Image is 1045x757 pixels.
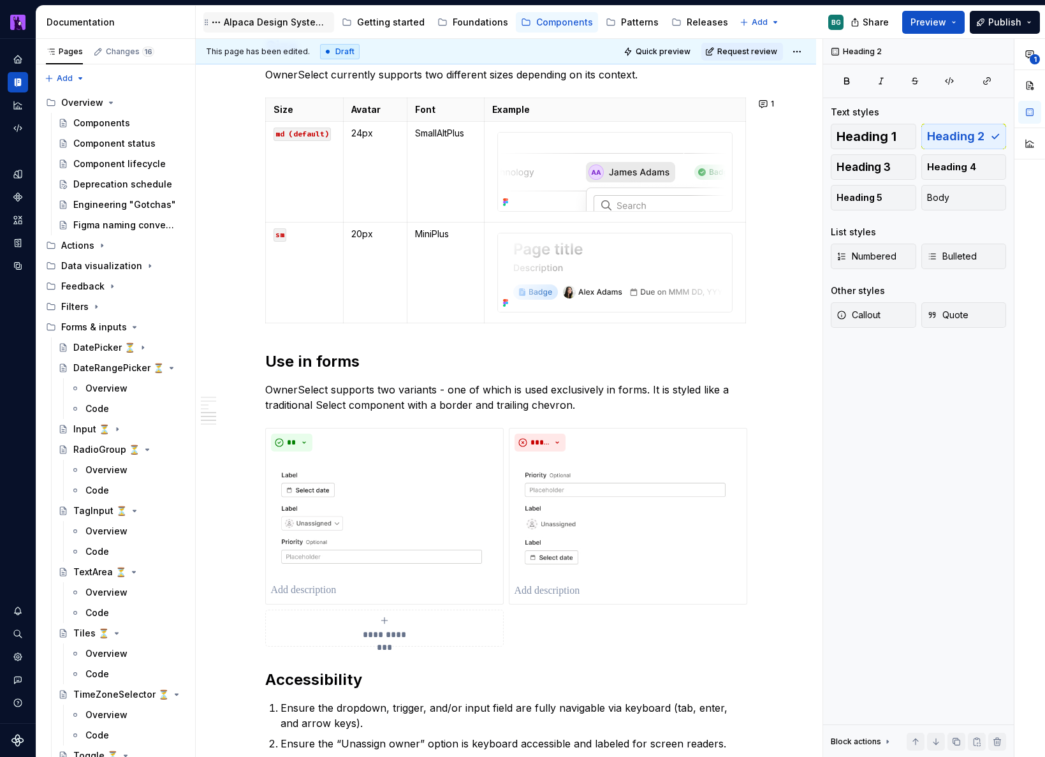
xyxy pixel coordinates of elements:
[351,127,399,140] p: 24px
[53,419,190,439] a: Input ⏳
[65,399,190,419] a: Code
[666,12,733,33] a: Releases
[65,603,190,623] a: Code
[536,16,593,29] div: Components
[73,504,127,517] div: TagInput ⏳
[57,73,73,84] span: Add
[41,235,190,256] div: Actions
[755,95,780,113] button: 1
[53,562,190,582] a: TextArea ⏳
[73,341,135,354] div: DatePicker ⏳
[53,174,190,195] a: Deprecation schedule
[53,154,190,174] a: Component lifecycle
[927,191,949,204] span: Body
[73,219,179,232] div: Figma naming conventions
[65,378,190,399] a: Overview
[831,302,916,328] button: Callout
[831,124,916,149] button: Heading 1
[224,16,329,29] div: Alpaca Design System 🦙
[717,47,777,57] span: Request review
[831,154,916,180] button: Heading 3
[73,117,130,129] div: Components
[41,276,190,297] div: Feedback
[863,16,889,29] span: Share
[73,443,140,456] div: RadioGroup ⏳
[85,647,128,660] div: Overview
[85,545,109,558] div: Code
[271,457,498,578] img: 1055ed1d-c43e-4968-a4b2-2a825697ba74.jpg
[831,284,885,297] div: Other styles
[837,161,891,173] span: Heading 3
[515,457,742,578] img: 7d7873c3-8b79-4e19-a46f-f06338b80695.jpg
[831,106,879,119] div: Text styles
[53,337,190,358] a: DatePicker ⏳
[921,302,1007,328] button: Quote
[516,12,598,33] a: Components
[65,541,190,562] a: Code
[73,158,166,170] div: Component lifecycle
[61,260,142,272] div: Data visualization
[85,586,128,599] div: Overview
[265,351,747,372] h2: Use in forms
[281,736,747,751] p: Ensure the “Unassign owner” option is keyboard accessible and labeled for screen readers.
[206,47,310,57] span: This page has been edited.
[10,15,26,30] img: 003f14f4-5683-479b-9942-563e216bc167.png
[73,566,126,578] div: TextArea ⏳
[274,228,286,242] code: sm
[53,501,190,521] a: TagInput ⏳
[8,624,28,644] button: Search ⌘K
[831,185,916,210] button: Heading 5
[8,95,28,115] a: Analytics
[8,187,28,207] div: Components
[47,16,190,29] div: Documentation
[432,12,513,33] a: Foundations
[498,233,727,312] img: f297f1ab-0830-4cc8-b0e3-e9e23a85f172.png
[203,10,733,35] div: Page tree
[921,185,1007,210] button: Body
[837,191,882,204] span: Heading 5
[8,210,28,230] a: Assets
[351,228,399,240] p: 20px
[53,623,190,643] a: Tiles ⏳
[8,72,28,92] a: Documentation
[8,118,28,138] div: Code automation
[927,161,976,173] span: Heading 4
[8,164,28,184] div: Design tokens
[73,362,164,374] div: DateRangePicker ⏳
[320,44,360,59] div: Draft
[8,647,28,667] a: Settings
[8,601,28,621] div: Notifications
[85,382,128,395] div: Overview
[1030,54,1040,64] span: 1
[274,128,331,141] code: md (default)
[910,16,946,29] span: Preview
[453,16,508,29] div: Foundations
[8,233,28,253] a: Storybook stories
[927,309,968,321] span: Quote
[281,700,747,731] p: Ensure the dropdown, trigger, and/or input field are fully navigable via keyboard (tab, enter, an...
[988,16,1021,29] span: Publish
[357,16,425,29] div: Getting started
[85,709,128,721] div: Overview
[498,133,727,211] img: 288b040b-a9e6-480e-a579-c710ea4d9165.png
[41,317,190,337] div: Forms & inputs
[61,239,94,252] div: Actions
[837,130,896,143] span: Heading 1
[65,705,190,725] a: Overview
[61,300,89,313] div: Filters
[601,12,664,33] a: Patterns
[53,684,190,705] a: TimeZoneSelector ⏳
[73,688,169,701] div: TimeZoneSelector ⏳
[203,12,334,33] a: Alpaca Design System 🦙
[61,96,103,109] div: Overview
[621,16,659,29] div: Patterns
[53,133,190,154] a: Component status
[8,49,28,70] a: Home
[65,460,190,480] a: Overview
[53,358,190,378] a: DateRangePicker ⏳
[65,664,190,684] a: Code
